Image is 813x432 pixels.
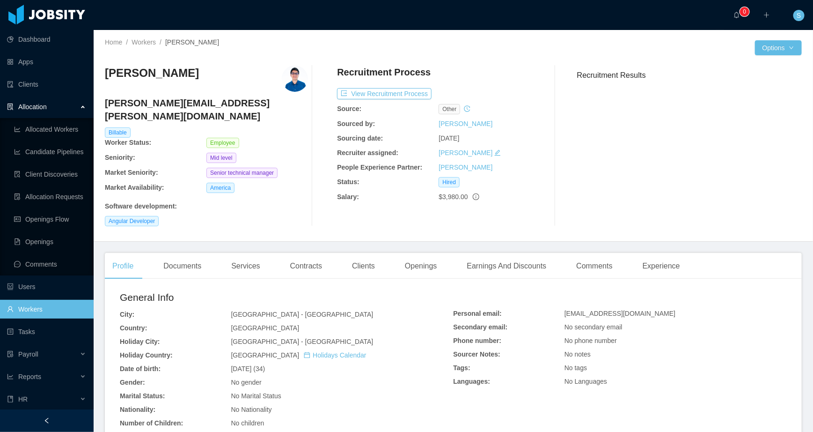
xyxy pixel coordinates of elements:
b: Worker Status: [105,139,151,146]
button: Optionsicon: down [755,40,802,55]
a: icon: line-chartCandidate Pipelines [14,142,86,161]
a: icon: exportView Recruitment Process [337,90,432,97]
span: Hired [439,177,460,187]
a: icon: file-doneAllocation Requests [14,187,86,206]
div: Services [224,253,267,279]
span: [GEOGRAPHIC_DATA] [231,351,366,359]
a: icon: line-chartAllocated Workers [14,120,86,139]
a: icon: idcardOpenings Flow [14,210,86,229]
span: Payroll [18,350,38,358]
i: icon: book [7,396,14,402]
h4: [PERSON_NAME][EMAIL_ADDRESS][PERSON_NAME][DOMAIN_NAME] [105,97,308,123]
b: Personal email: [454,310,502,317]
b: Sourcer Notes: [454,350,500,358]
i: icon: bell [733,12,740,18]
div: Experience [635,253,688,279]
i: icon: plus [763,12,770,18]
a: icon: file-textOpenings [14,232,86,251]
span: No Marital Status [231,392,281,400]
b: Secondary email: [454,323,508,331]
a: Workers [132,38,156,46]
a: icon: pie-chartDashboard [7,30,86,49]
span: / [160,38,161,46]
a: icon: appstoreApps [7,52,86,71]
b: Gender: [120,379,145,386]
span: Reports [18,373,41,380]
span: Employee [206,138,239,148]
a: icon: robotUsers [7,277,86,296]
button: icon: exportView Recruitment Process [337,88,432,99]
span: [PERSON_NAME] [165,38,219,46]
span: No Languages [564,378,607,385]
span: Billable [105,127,131,138]
b: Languages: [454,378,491,385]
span: No Nationality [231,406,271,413]
div: Clients [344,253,382,279]
b: Source: [337,105,361,112]
span: Senior technical manager [206,168,278,178]
b: Sourced by: [337,120,375,127]
b: Tags: [454,364,470,372]
span: America [206,183,234,193]
h3: [PERSON_NAME] [105,66,199,81]
span: [GEOGRAPHIC_DATA] [231,324,299,332]
b: Nationality: [120,406,155,413]
b: Market Availability: [105,184,164,191]
i: icon: file-protect [7,351,14,358]
a: [PERSON_NAME] [439,120,492,127]
h4: Recruitment Process [337,66,431,79]
a: icon: calendarHolidays Calendar [304,351,366,359]
h2: General Info [120,290,454,305]
span: info-circle [473,194,479,200]
a: icon: auditClients [7,75,86,94]
a: Home [105,38,122,46]
span: Allocation [18,103,47,111]
span: [GEOGRAPHIC_DATA] - [GEOGRAPHIC_DATA] [231,338,373,345]
span: [GEOGRAPHIC_DATA] - [GEOGRAPHIC_DATA] [231,311,373,318]
span: No phone number [564,337,617,344]
i: icon: edit [494,149,501,156]
a: icon: messageComments [14,255,86,274]
b: Market Seniority: [105,169,158,176]
b: Country: [120,324,147,332]
a: icon: file-searchClient Discoveries [14,165,86,184]
b: Software development : [105,202,177,210]
i: icon: calendar [304,352,310,358]
a: [PERSON_NAME] [439,149,492,156]
div: Profile [105,253,141,279]
div: Earnings And Discounts [460,253,554,279]
sup: 0 [740,7,749,16]
b: City: [120,311,134,318]
a: icon: profileTasks [7,322,86,341]
i: icon: history [464,105,470,112]
b: Salary: [337,193,359,201]
span: S [797,10,801,21]
span: [EMAIL_ADDRESS][DOMAIN_NAME] [564,310,675,317]
span: Angular Developer [105,216,159,226]
span: HR [18,395,28,403]
span: No children [231,419,264,427]
b: Date of birth: [120,365,161,372]
b: Phone number: [454,337,502,344]
a: [PERSON_NAME] [439,164,492,171]
b: Holiday City: [120,338,160,345]
img: 0796e050-5fe8-11e9-9094-87d14aeb59db_5e5d870f1f836-400w.png [282,66,308,92]
span: No notes [564,350,591,358]
div: No tags [564,363,787,373]
div: Documents [156,253,209,279]
div: Openings [397,253,445,279]
b: Recruiter assigned: [337,149,398,156]
span: [DATE] [439,134,459,142]
span: No gender [231,379,261,386]
b: Marital Status: [120,392,165,400]
span: / [126,38,128,46]
b: People Experience Partner: [337,164,422,171]
b: Sourcing date: [337,134,383,142]
i: icon: solution [7,104,14,110]
div: Comments [569,253,620,279]
b: Number of Children: [120,419,183,427]
span: Mid level [206,153,236,163]
b: Seniority: [105,154,135,161]
b: Status: [337,178,359,186]
span: other [439,104,460,114]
